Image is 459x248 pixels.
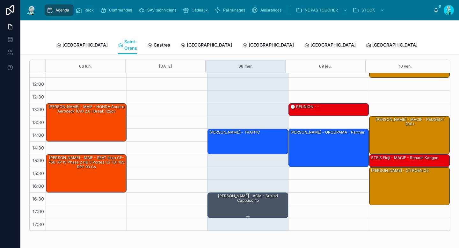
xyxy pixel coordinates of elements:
[212,4,250,16] a: Parrainages
[181,4,212,16] a: Cadeaux
[79,60,92,73] button: 06 lun.
[294,4,351,16] a: NE PAS TOUCHER
[305,8,338,13] span: NE PAS TOUCHER
[84,8,94,13] span: Rack
[369,167,449,205] div: [PERSON_NAME] - CITROEN C5
[32,69,46,74] span: 11:30
[208,129,288,154] div: [PERSON_NAME] - TRAFFIC
[238,60,253,73] button: 08 mer.
[208,193,288,218] div: [PERSON_NAME] - ACM - suzuki cappuccino
[319,60,332,73] button: 09 jeu.
[109,8,132,13] span: Commandes
[31,120,46,125] span: 13:30
[98,4,136,16] a: Commandes
[25,5,37,15] img: App logo
[31,222,46,227] span: 17:30
[62,42,108,48] span: [GEOGRAPHIC_DATA]
[47,155,126,170] div: [PERSON_NAME] - MAIF - SEAT Ibiza CF-756-XP IV Phase 2 HB 5 Portes 1.6 TDI 16V DPF 90 cv
[260,8,281,13] span: Assurances
[223,8,245,13] span: Parrainages
[31,158,46,163] span: 15:00
[290,104,320,110] div: 🕒 RÉUNION - -
[31,132,46,138] span: 14:00
[45,4,74,16] a: Agenda
[370,168,429,173] div: [PERSON_NAME] - CITROEN C5
[399,60,412,73] button: 10 ven.
[147,8,176,13] span: SAV techniciens
[180,39,232,52] a: [GEOGRAPHIC_DATA]
[361,8,375,13] span: STOCK
[369,116,449,154] div: [PERSON_NAME] - MACIF - PEUGEOT 206+
[304,39,356,52] a: [GEOGRAPHIC_DATA]
[55,8,69,13] span: Agenda
[31,171,46,176] span: 15:30
[31,145,46,150] span: 14:30
[351,4,388,16] a: STOCK
[31,94,46,99] span: 12:30
[366,39,418,52] a: [GEOGRAPHIC_DATA]
[370,155,439,161] div: STEIS Fidji - MACIF - Renault kangoo
[136,4,181,16] a: SAV techniciens
[187,42,232,48] span: [GEOGRAPHIC_DATA]
[369,155,449,167] div: STEIS Fidji - MACIF - Renault kangoo
[31,196,46,201] span: 16:30
[31,183,46,189] span: 16:00
[31,107,46,112] span: 13:00
[124,39,137,51] span: Saint-Orens
[250,4,286,16] a: Assurances
[74,4,98,16] a: Rack
[192,8,208,13] span: Cadeaux
[147,39,170,52] a: Castres
[118,36,137,55] a: Saint-Orens
[42,3,433,17] div: scrollable content
[31,81,46,87] span: 12:00
[242,39,294,52] a: [GEOGRAPHIC_DATA]
[290,129,365,135] div: [PERSON_NAME] - GROUPAMA - Partner
[46,155,126,192] div: [PERSON_NAME] - MAIF - SEAT Ibiza CF-756-XP IV Phase 2 HB 5 Portes 1.6 TDI 16V DPF 90 cv
[47,104,126,114] div: [PERSON_NAME] - MAIF - HONDA Accord Aerodeck (CA) 2.0 i Break 122cv
[249,42,294,48] span: [GEOGRAPHIC_DATA]
[372,42,418,48] span: [GEOGRAPHIC_DATA]
[209,193,288,204] div: [PERSON_NAME] - ACM - suzuki cappuccino
[46,104,126,141] div: [PERSON_NAME] - MAIF - HONDA Accord Aerodeck (CA) 2.0 i Break 122cv
[154,42,170,48] span: Castres
[370,117,449,127] div: [PERSON_NAME] - MACIF - PEUGEOT 206+
[31,209,46,214] span: 17:00
[289,104,369,116] div: 🕒 RÉUNION - -
[310,42,356,48] span: [GEOGRAPHIC_DATA]
[159,60,172,73] button: [DATE]
[209,129,261,135] div: [PERSON_NAME] - TRAFFIC
[56,39,108,52] a: [GEOGRAPHIC_DATA]
[289,129,369,167] div: [PERSON_NAME] - GROUPAMA - Partner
